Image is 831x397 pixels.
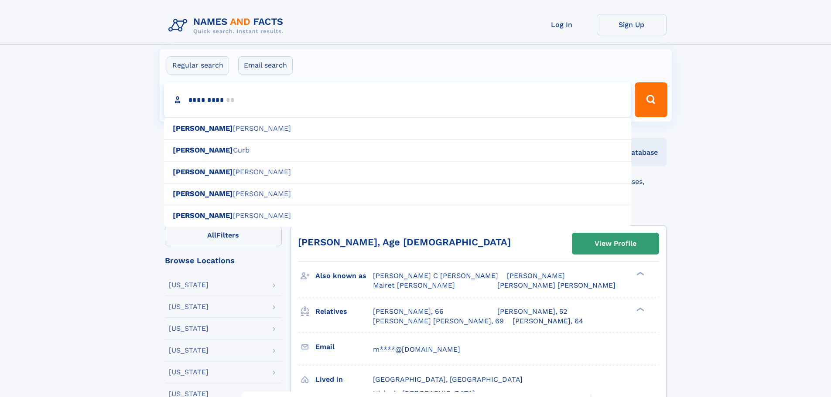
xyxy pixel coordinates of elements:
[169,369,209,376] div: [US_STATE]
[373,281,455,289] span: Mairet [PERSON_NAME]
[167,56,229,75] label: Regular search
[169,303,209,310] div: [US_STATE]
[164,118,631,140] div: [PERSON_NAME]
[173,124,233,132] b: [PERSON_NAME]
[597,14,667,35] a: Sign Up
[497,281,616,289] span: [PERSON_NAME] [PERSON_NAME]
[315,304,373,319] h3: Relatives
[173,168,233,176] b: [PERSON_NAME]
[173,146,233,154] b: [PERSON_NAME]
[173,211,233,220] b: [PERSON_NAME]
[164,82,631,117] input: search input
[169,347,209,354] div: [US_STATE]
[634,271,645,277] div: ❯
[164,183,631,205] div: [PERSON_NAME]
[315,339,373,354] h3: Email
[164,139,631,162] div: Curb
[164,205,631,227] div: [PERSON_NAME]
[635,82,667,117] button: Search Button
[595,234,636,254] div: View Profile
[513,316,583,326] a: [PERSON_NAME], 64
[169,282,209,288] div: [US_STATE]
[497,307,567,316] a: [PERSON_NAME], 52
[315,268,373,283] h3: Also known as
[165,257,282,265] div: Browse Locations
[165,14,291,37] img: Logo Names and Facts
[207,231,216,239] span: All
[164,161,631,183] div: [PERSON_NAME]
[173,190,233,198] b: [PERSON_NAME]
[572,233,659,254] a: View Profile
[373,307,444,316] a: [PERSON_NAME], 66
[507,271,565,280] span: [PERSON_NAME]
[169,325,209,332] div: [US_STATE]
[315,372,373,387] h3: Lived in
[165,225,282,246] label: Filters
[373,316,504,326] a: [PERSON_NAME] [PERSON_NAME], 69
[238,56,293,75] label: Email search
[298,237,511,248] a: [PERSON_NAME], Age [DEMOGRAPHIC_DATA]
[373,375,523,383] span: [GEOGRAPHIC_DATA], [GEOGRAPHIC_DATA]
[634,306,645,312] div: ❯
[527,14,597,35] a: Log In
[373,271,498,280] span: [PERSON_NAME] C [PERSON_NAME]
